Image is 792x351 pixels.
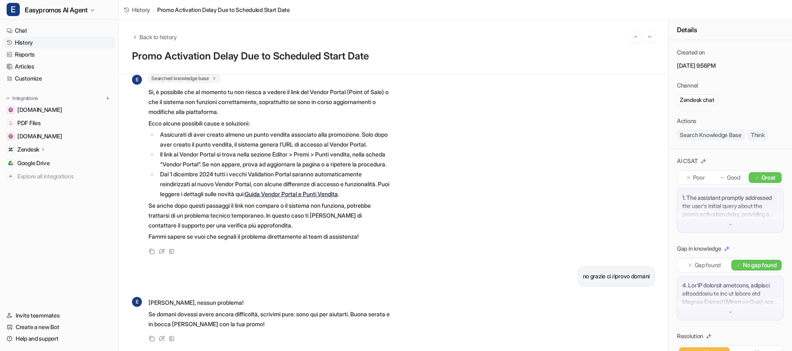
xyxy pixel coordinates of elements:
[669,20,792,40] div: Details
[677,244,721,253] p: Gap in knowledge
[677,48,705,57] p: Created on
[8,121,13,126] img: PDF Files
[748,130,768,140] span: Think
[630,31,641,42] button: Go to previous session
[677,332,703,340] p: Resolution
[153,5,155,14] span: /
[3,130,115,142] a: www.easypromosapp.com[DOMAIN_NAME]
[3,104,115,116] a: easypromos-apiref.redoc.ly[DOMAIN_NAME]
[148,119,390,128] p: Ecco alcune possibili cause e soluzioni:
[8,161,13,166] img: Google Drive
[139,33,177,41] span: Back to history
[17,145,39,154] p: Zendesk
[3,157,115,169] a: Google DriveGoogle Drive
[148,87,390,117] p: Sì, è possibile che al momento tu non riesca a vedere il link del Vendor Portal (Point of Sale) o...
[124,5,150,14] a: History
[245,190,338,197] a: Guida Vendor Portal e Punti Vendita
[17,106,62,114] span: [DOMAIN_NAME]
[3,321,115,333] a: Create a new Bot
[157,5,290,14] span: Promo Activation Delay Due to Scheduled Start Date
[158,130,390,149] li: Assicurati di aver creato almeno un punto vendita associato alla promozione. Solo dopo aver creat...
[8,107,13,112] img: easypromos-apiref.redoc.ly
[693,173,705,182] p: Poor
[12,95,38,102] p: Integrations
[8,147,13,152] img: Zendesk
[132,50,655,62] h1: Promo Activation Delay Due to Scheduled Start Date
[728,222,733,228] img: down-arrow
[3,310,115,321] a: Invite teammates
[148,201,390,230] p: Se anche dopo questi passaggi il link non compare o il sistema non funziona, potrebbe trattarsi d...
[3,61,115,72] a: Articles
[680,96,714,104] p: Zendesk chat
[728,309,733,315] img: down-arrow
[677,62,784,70] p: [DATE] 9:56PM
[7,3,20,16] span: E
[158,169,390,199] li: Dal 1 dicembre 2024 tutti i vecchi Validation Portal saranno automaticamente reindirizzati al nuo...
[633,33,639,40] img: Previous session
[8,134,13,139] img: www.easypromosapp.com
[3,37,115,48] a: History
[743,261,777,269] p: No gap found
[7,172,15,180] img: explore all integrations
[644,31,655,42] button: Go to next session
[17,119,40,127] span: PDF Files
[647,33,653,40] img: Next session
[132,75,142,85] span: E
[17,170,112,183] span: Explore all integrations
[25,4,87,16] span: Easypromos AI Agent
[158,149,390,169] li: Il link al Vendor Portal si trova nella sezione Editor > Premi > Punti vendita, nella scheda “Ven...
[761,173,776,182] p: Great
[677,130,745,140] span: Search Knowledge Base
[5,95,11,101] img: expand menu
[3,171,115,182] a: Explore all integrations
[3,25,115,36] a: Chat
[105,95,111,101] img: menu_add.svg
[148,74,220,83] span: Searched knowledge base
[132,33,177,41] button: Back to history
[677,117,696,125] p: Actions
[17,159,50,167] span: Google Drive
[148,309,390,329] p: Se domani dovessi avere ancora difficoltà, scrivimi pure: sono qui per aiutarti. Buona serata e i...
[695,261,721,269] p: Gap found
[677,81,698,90] p: Channel
[3,49,115,60] a: Reports
[132,5,150,14] span: History
[677,157,698,165] p: AI CSAT
[3,117,115,129] a: PDF FilesPDF Files
[3,333,115,344] a: Help and support
[682,281,778,306] p: 4. Lor IP dolorsit ametcons, adipisci elitseddoeiu te inc ut labore etd Magnaa Enimad (Minim ve Q...
[148,298,390,308] p: [PERSON_NAME], nessun problema!
[727,173,740,182] p: Good
[17,132,62,140] span: [DOMAIN_NAME]
[3,94,40,102] button: Integrations
[132,297,142,307] span: E
[583,271,650,281] p: no grazie ci riprovo domani
[148,232,390,242] p: Fammi sapere se vuoi che segnali il problema direttamente al team di assistenza!
[3,73,115,84] a: Customize
[682,194,778,218] p: 1. The assistant promptly addressed the user's initial query about the promo activation delay, pr...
